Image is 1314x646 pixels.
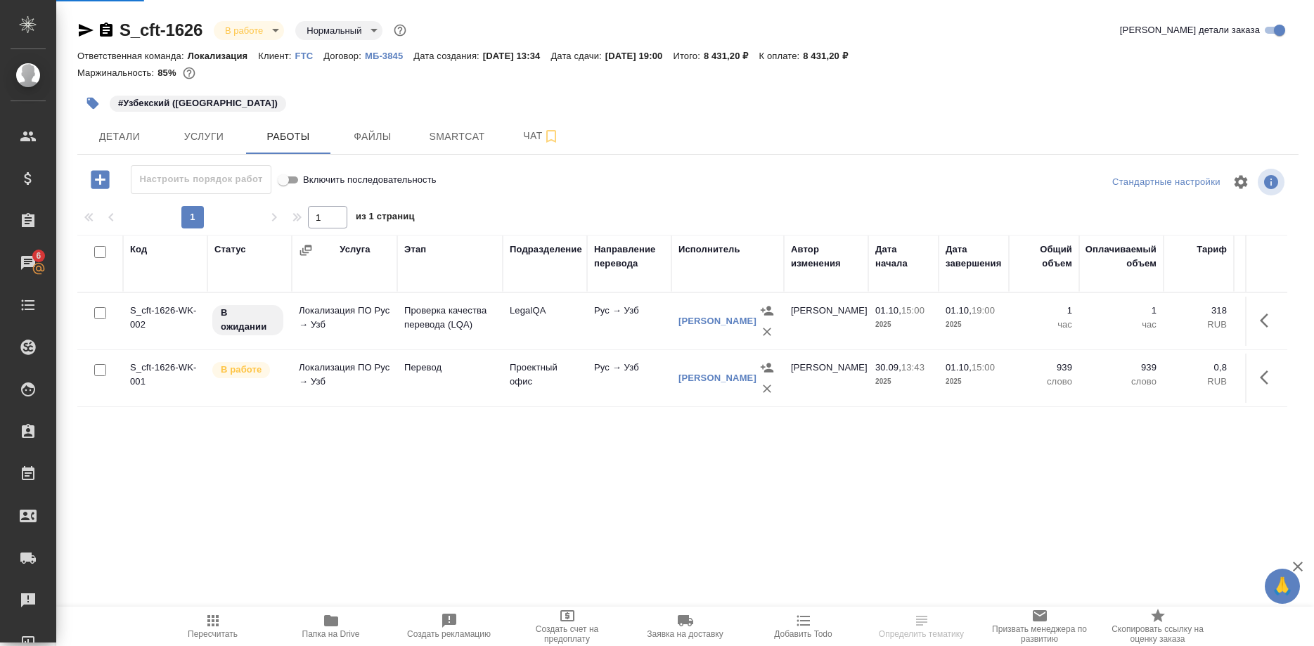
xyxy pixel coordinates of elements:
[413,51,482,61] p: Дата создания:
[323,51,365,61] p: Договор:
[299,243,313,257] button: Сгруппировать
[365,51,413,61] p: МБ-3845
[292,297,397,346] td: Локализация ПО Рус → Узб
[756,357,778,378] button: Назначить
[1016,243,1072,271] div: Общий объем
[946,243,1002,271] div: Дата завершения
[77,67,157,78] p: Маржинальность:
[1270,571,1294,601] span: 🙏
[503,297,587,346] td: LegalQA
[404,304,496,332] p: Проверка качества перевода (LQA)
[605,51,674,61] p: [DATE] 19:00
[86,128,153,146] span: Детали
[875,318,932,332] p: 2025
[594,243,664,271] div: Направление перевода
[77,88,108,119] button: Добавить тэг
[803,51,858,61] p: 8 431,20 ₽
[1016,375,1072,389] p: слово
[340,243,370,257] div: Услуга
[170,128,238,146] span: Услуги
[901,305,925,316] p: 15:00
[1241,304,1304,318] p: 318
[875,305,901,316] p: 01.10,
[483,51,551,61] p: [DATE] 13:34
[295,21,382,40] div: В работе
[972,305,995,316] p: 19:00
[1241,361,1304,375] p: 751,2
[1086,375,1157,389] p: слово
[255,128,322,146] span: Работы
[339,128,406,146] span: Файлы
[295,51,324,61] p: FTC
[214,243,246,257] div: Статус
[221,363,262,377] p: В работе
[1171,304,1227,318] p: 318
[1086,361,1157,375] p: 939
[391,21,409,39] button: Доп статусы указывают на важность/срочность заказа
[303,173,437,187] span: Включить последовательность
[1086,243,1157,271] div: Оплачиваемый объем
[791,243,861,271] div: Автор изменения
[365,49,413,61] a: МБ-3845
[404,243,426,257] div: Этап
[157,67,179,78] p: 85%
[756,321,778,342] button: Удалить
[1224,165,1258,199] span: Настроить таблицу
[1171,318,1227,332] p: RUB
[946,318,1002,332] p: 2025
[221,306,275,334] p: В ожидании
[1251,304,1285,337] button: Здесь прячутся важные кнопки
[901,362,925,373] p: 13:43
[221,25,267,37] button: В работе
[292,354,397,403] td: Локализация ПО Рус → Узб
[550,51,605,61] p: Дата сдачи:
[946,362,972,373] p: 01.10,
[510,243,582,257] div: Подразделение
[756,378,778,399] button: Удалить
[1016,304,1072,318] p: 1
[972,362,995,373] p: 15:00
[1120,23,1260,37] span: [PERSON_NAME] детали заказа
[258,51,295,61] p: Клиент:
[508,127,575,145] span: Чат
[295,49,324,61] a: FTC
[123,354,207,403] td: S_cft-1626-WK-001
[759,51,803,61] p: К оплате:
[875,243,932,271] div: Дата начала
[180,64,198,82] button: 1069.20 RUB;
[356,208,415,228] span: из 1 страниц
[1258,169,1287,195] span: Посмотреть информацию
[211,361,285,380] div: Исполнитель выполняет работу
[130,243,147,257] div: Код
[678,373,756,383] a: [PERSON_NAME]
[302,25,366,37] button: Нормальный
[756,300,778,321] button: Назначить
[1109,172,1224,193] div: split button
[875,375,932,389] p: 2025
[1086,318,1157,332] p: час
[946,375,1002,389] p: 2025
[704,51,759,61] p: 8 431,20 ₽
[118,96,278,110] p: #Узбекский ([GEOGRAPHIC_DATA])
[404,361,496,375] p: Перевод
[587,297,671,346] td: Рус → Узб
[188,51,259,61] p: Локализация
[423,128,491,146] span: Smartcat
[784,354,868,403] td: [PERSON_NAME]
[946,305,972,316] p: 01.10,
[123,297,207,346] td: S_cft-1626-WK-002
[1241,375,1304,389] p: RUB
[1171,361,1227,375] p: 0,8
[1086,304,1157,318] p: 1
[1265,569,1300,604] button: 🙏
[214,21,284,40] div: В работе
[678,243,740,257] div: Исполнитель
[587,354,671,403] td: Рус → Узб
[503,354,587,403] td: Проектный офис
[1197,243,1227,257] div: Тариф
[77,51,188,61] p: Ответственная команда:
[678,316,756,326] a: [PERSON_NAME]
[81,165,120,194] button: Добавить работу
[1016,361,1072,375] p: 939
[1241,318,1304,332] p: RUB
